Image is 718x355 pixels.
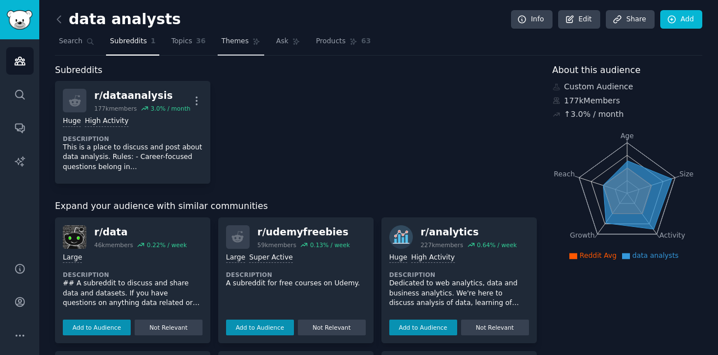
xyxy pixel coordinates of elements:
[94,104,137,112] div: 177k members
[7,10,33,30] img: GummySearch logo
[94,225,187,239] div: r/ data
[558,10,600,29] a: Edit
[553,81,703,93] div: Custom Audience
[151,37,156,47] span: 1
[679,170,693,177] tspan: Size
[389,320,457,335] button: Add to Audience
[564,108,624,120] div: ↑ 3.0 % / month
[55,63,103,78] span: Subreddits
[620,132,634,140] tspan: Age
[421,241,463,249] div: 227k members
[226,271,366,279] dt: Description
[606,10,654,29] a: Share
[316,37,346,47] span: Products
[660,10,702,29] a: Add
[312,33,375,56] a: Products63
[63,320,131,335] button: Add to Audience
[63,253,82,263] div: Large
[389,225,413,249] img: analytics
[226,320,294,335] button: Add to Audience
[63,279,202,308] p: ## A subreddit to discuss and share data and datasets. If you have questions on anything data rel...
[632,252,678,260] span: data analysts
[477,241,517,249] div: 0.64 % / week
[659,231,685,239] tspan: Activity
[135,320,202,335] button: Not Relevant
[94,241,133,249] div: 46k members
[218,33,265,56] a: Themes
[411,253,455,263] div: High Activity
[554,170,575,177] tspan: Reach
[150,104,190,112] div: 3.0 % / month
[55,81,210,184] a: r/dataanalysis177kmembers3.0% / monthHugeHigh ActivityDescriptionThis is a place to discuss and p...
[249,253,293,263] div: Super Active
[63,116,81,127] div: Huge
[59,37,82,47] span: Search
[570,231,595,239] tspan: Growth
[63,271,202,279] dt: Description
[310,241,350,249] div: 0.13 % / week
[63,225,86,249] img: data
[389,279,529,308] p: Dedicated to web analytics, data and business analytics. We're here to discuss analysis of data, ...
[63,135,202,143] dt: Description
[298,320,366,335] button: Not Relevant
[55,33,98,56] a: Search
[226,253,245,263] div: Large
[553,95,703,107] div: 177k Members
[63,143,202,172] p: This is a place to discuss and post about data analysis. Rules: - Career-focused questions belong...
[257,225,350,239] div: r/ udemyfreebies
[55,11,181,29] h2: data analysts
[94,89,190,103] div: r/ dataanalysis
[55,199,268,213] span: Expand your audience with similar communities
[511,10,553,29] a: Info
[461,320,529,335] button: Not Relevant
[106,33,159,56] a: Subreddits1
[257,241,296,249] div: 59k members
[579,252,616,260] span: Reddit Avg
[272,33,304,56] a: Ask
[110,37,147,47] span: Subreddits
[85,116,128,127] div: High Activity
[553,63,641,78] span: About this audience
[222,37,249,47] span: Themes
[389,253,407,263] div: Huge
[226,279,366,289] p: A subreddit for free courses on Udemy.
[171,37,192,47] span: Topics
[389,271,529,279] dt: Description
[276,37,288,47] span: Ask
[421,225,517,239] div: r/ analytics
[167,33,209,56] a: Topics36
[196,37,206,47] span: 36
[361,37,371,47] span: 63
[147,241,187,249] div: 0.22 % / week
